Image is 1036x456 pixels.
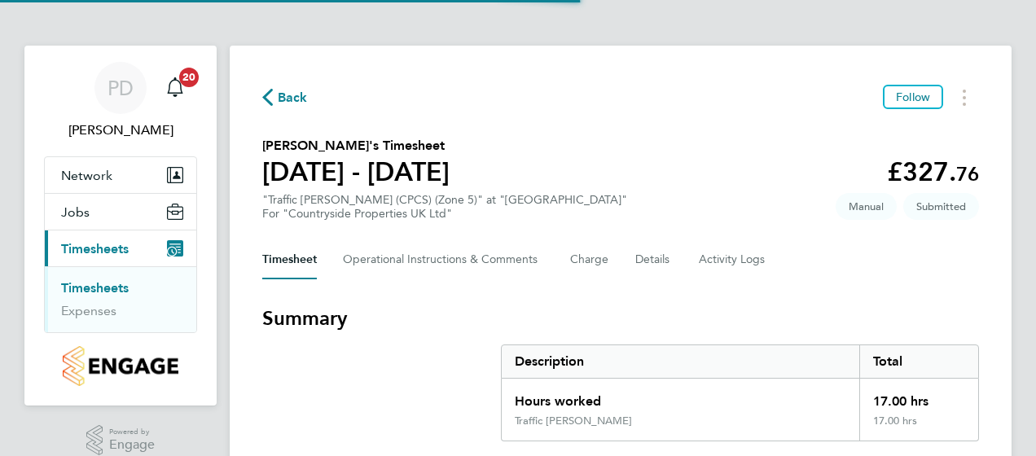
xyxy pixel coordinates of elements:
[86,425,156,456] a: Powered byEngage
[262,156,450,188] h1: [DATE] - [DATE]
[699,240,767,279] button: Activity Logs
[570,240,609,279] button: Charge
[502,345,859,378] div: Description
[44,62,197,140] a: PD[PERSON_NAME]
[859,414,978,441] div: 17.00 hrs
[44,346,197,386] a: Go to home page
[45,230,196,266] button: Timesheets
[502,379,859,414] div: Hours worked
[836,193,897,220] span: This timesheet was manually created.
[262,193,627,221] div: "Traffic [PERSON_NAME] (CPCS) (Zone 5)" at "[GEOGRAPHIC_DATA]"
[887,156,979,187] app-decimal: £327.
[159,62,191,114] a: 20
[501,344,979,441] div: Summary
[956,162,979,186] span: 76
[262,240,317,279] button: Timesheet
[635,240,673,279] button: Details
[859,345,978,378] div: Total
[896,90,930,104] span: Follow
[61,303,116,318] a: Expenses
[109,425,155,439] span: Powered by
[61,168,112,183] span: Network
[262,305,979,331] h3: Summary
[61,280,129,296] a: Timesheets
[45,266,196,332] div: Timesheets
[45,194,196,230] button: Jobs
[63,346,178,386] img: countryside-properties-logo-retina.png
[109,438,155,452] span: Engage
[859,379,978,414] div: 17.00 hrs
[278,88,308,107] span: Back
[24,46,217,406] nav: Main navigation
[262,207,627,221] div: For "Countryside Properties UK Ltd"
[343,240,544,279] button: Operational Instructions & Comments
[883,85,943,109] button: Follow
[61,241,129,256] span: Timesheets
[515,414,632,427] div: Traffic [PERSON_NAME]
[262,87,308,107] button: Back
[108,77,134,99] span: PD
[262,136,450,156] h2: [PERSON_NAME]'s Timesheet
[179,68,199,87] span: 20
[44,121,197,140] span: Pete Darbyshire
[950,85,979,110] button: Timesheets Menu
[903,193,979,220] span: This timesheet is Submitted.
[61,204,90,220] span: Jobs
[45,157,196,193] button: Network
